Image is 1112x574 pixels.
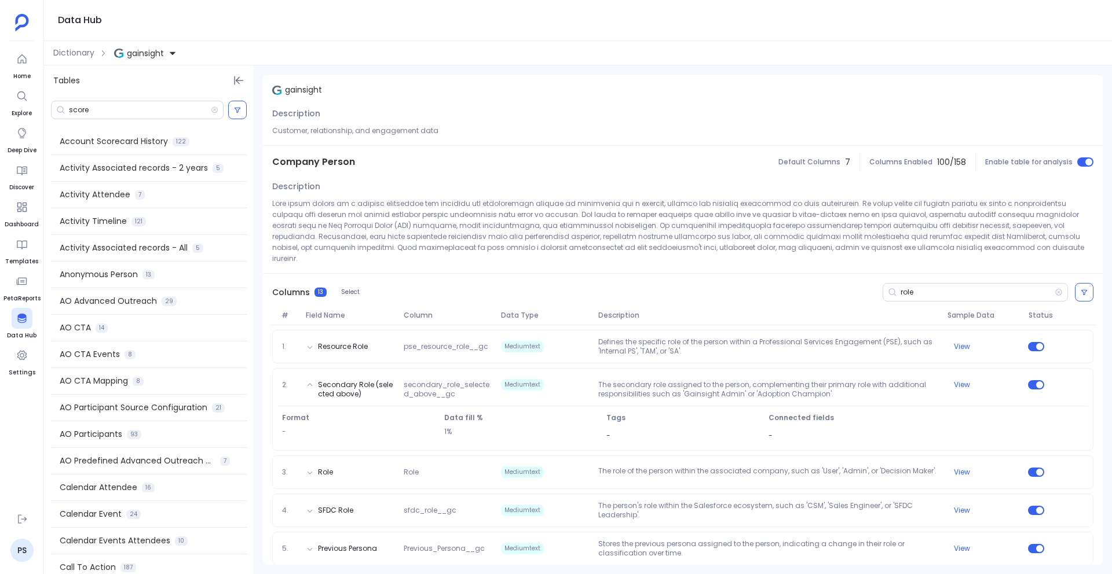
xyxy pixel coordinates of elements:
button: Secondary Role (selected above) [318,380,394,399]
span: 10 [175,536,188,546]
span: 7 [845,156,850,168]
img: gainsight.svg [272,86,281,95]
p: 1% [444,427,597,436]
span: 5 [192,244,203,253]
span: Company Person [272,155,355,169]
button: Hide Tables [231,72,247,89]
button: View [954,544,970,553]
span: 24 [126,510,141,519]
span: Explore [12,109,32,118]
p: Defines the specific role of the person within a Professional Services Engagement (PSE), such as ... [594,337,942,356]
span: 7 [220,457,230,466]
span: Activity Associated records - All [60,242,188,254]
span: Calendar Events Attendees [60,535,170,547]
p: The role of the person within the associated company, such as 'User', 'Admin', or 'Decision Maker'. [594,466,942,478]
p: The secondary role assigned to the person, complementing their primary role with additional respo... [594,380,942,399]
span: Columns Enabled [869,157,932,167]
span: 5 [213,164,224,173]
span: AO CTA Mapping [60,375,128,387]
span: Templates [5,257,38,266]
button: gainsight [112,44,179,62]
button: SFDC Role [318,506,353,515]
span: Description [272,108,320,120]
div: Tables [44,65,254,96]
span: Enable table for analysis [985,157,1073,167]
span: Data Type [496,311,594,320]
p: Stores the previous persona assigned to the person, indicating a change in their role or classifi... [594,539,942,558]
span: AO Participant Source Configuration [60,402,207,414]
img: petavue logo [15,14,29,31]
span: Calendar Attendee [60,481,137,494]
img: gainsight.svg [114,49,123,58]
span: Data fill % [444,413,597,422]
span: Default Columns [778,157,840,167]
span: - [769,430,773,440]
span: Tags [606,413,759,422]
span: Connected fields [769,413,1084,422]
span: Status [1024,311,1056,320]
span: 4. [277,506,302,515]
span: Previous_Persona__gc [399,544,496,553]
span: 93 [127,430,141,439]
button: Previous Persona [318,544,377,553]
span: Data Hub [7,331,36,340]
span: Mediumtext [501,379,544,391]
span: 187 [120,563,136,572]
a: Settings [9,345,35,377]
span: Mediumtext [501,505,544,516]
span: 21 [212,403,225,413]
p: Customer, relationship, and engagement data [272,125,1093,136]
span: secondary_role_selected_above__gc [399,380,496,399]
span: Columns [272,286,310,299]
span: Home [12,72,32,81]
span: # [277,311,301,320]
span: 13 [314,288,327,297]
span: Account Scorecard History [60,135,168,148]
p: The person's role within the Salesforce ecosystem, such as 'CSM', 'Sales Engineer', or 'SFDC Lead... [594,501,942,520]
span: 121 [131,217,146,226]
span: Mediumtext [501,543,544,554]
span: PetaReports [3,294,41,303]
span: 7 [135,190,145,200]
span: 3. [277,468,302,477]
span: 29 [162,297,177,306]
a: Discover [9,160,34,192]
span: Dashboard [5,220,39,229]
span: Role [399,468,496,477]
h1: Data Hub [58,12,102,28]
span: Description [594,311,943,320]
span: Activity Timeline [60,215,127,227]
span: Mediumtext [501,466,544,478]
span: Sample Data [943,311,1024,320]
button: View [954,468,970,477]
span: - [606,430,610,440]
a: Deep Dive [8,123,36,155]
span: Calendar Event [60,508,122,520]
span: 100 / 158 [937,156,966,168]
a: Explore [12,86,32,118]
span: Description [272,181,320,193]
span: sfdc_role__gc [399,506,496,515]
a: Dashboard [5,197,39,229]
span: AO CTA [60,322,91,334]
span: pse_resource_role__gc [399,342,496,351]
span: 14 [96,323,108,333]
span: 13 [142,270,155,279]
a: Home [12,49,32,81]
span: Dictionary [53,47,94,59]
span: Deep Dive [8,146,36,155]
span: 8 [133,377,144,386]
button: View [954,506,970,515]
button: View [954,342,970,351]
span: Format [282,413,435,422]
a: PS [10,539,34,562]
span: 16 [142,483,155,492]
a: PetaReports [3,271,41,303]
span: AO CTA Events [60,348,120,360]
span: Activity Associated records - 2 years [60,162,208,174]
span: Column [399,311,496,320]
input: Search Columns [901,288,1055,297]
button: View [954,380,970,389]
span: 5. [277,544,302,553]
span: AO Participants [60,428,122,440]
